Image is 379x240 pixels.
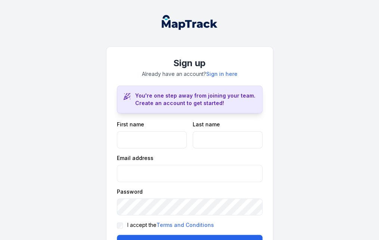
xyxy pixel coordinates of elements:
[206,70,237,78] a: Sign in here
[153,15,227,30] nav: Global
[193,121,220,128] label: Last name
[135,92,256,107] h3: You're one step away from joining your team. Create an account to get started!
[117,121,144,128] label: First name
[117,154,153,162] label: Email address
[156,221,214,229] a: Terms and Conditions
[117,57,262,69] h1: Sign up
[142,71,237,77] span: Already have an account?
[117,188,143,196] label: Password
[127,221,214,229] label: I accept the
